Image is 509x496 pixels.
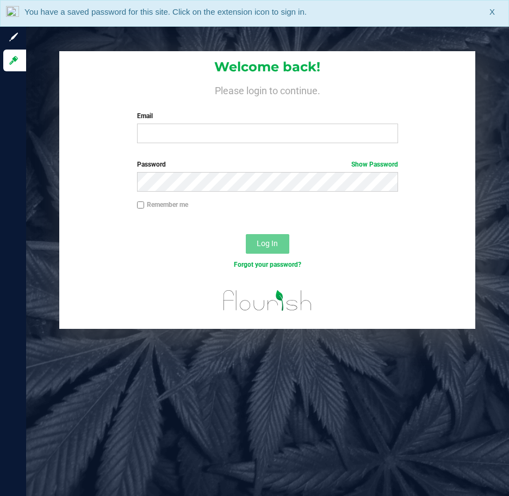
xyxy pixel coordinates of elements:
img: flourish_logo.svg [215,281,319,320]
inline-svg: Sign up [8,32,19,42]
span: Password [137,161,166,168]
span: You have a saved password for this site. Click on the extension icon to sign in. [24,7,307,16]
button: Log In [246,234,289,254]
a: Show Password [351,161,398,168]
h4: Please login to continue. [59,83,475,96]
span: Log In [257,239,278,248]
label: Email [137,111,398,121]
input: Remember me [137,201,145,209]
img: notLoggedInIcon.png [6,6,19,21]
label: Remember me [137,200,188,210]
inline-svg: Log in [8,55,19,66]
a: Forgot your password? [234,261,301,268]
h1: Welcome back! [59,60,475,74]
span: X [489,6,495,19]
